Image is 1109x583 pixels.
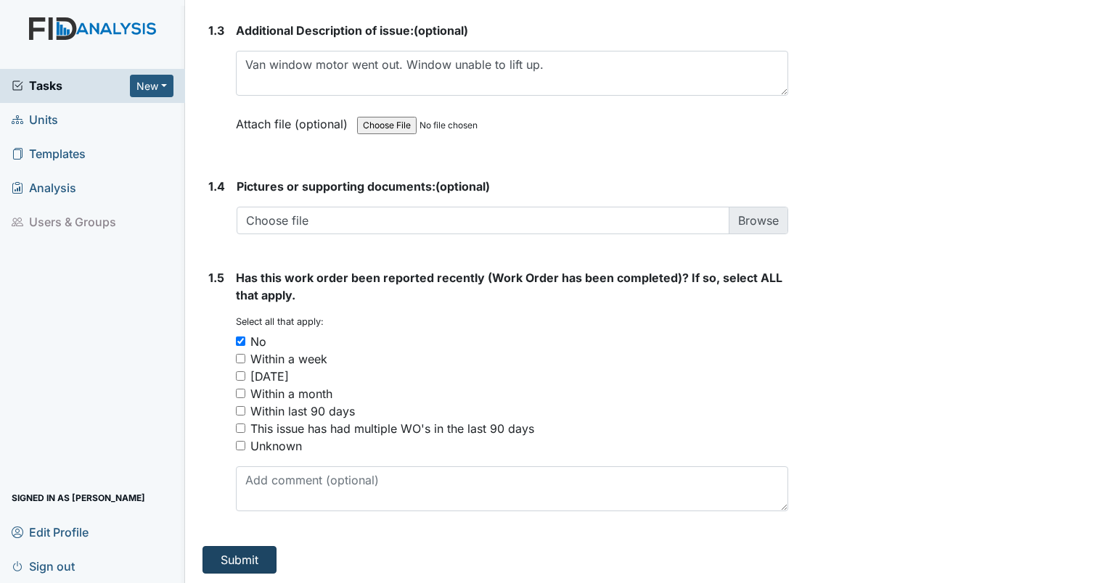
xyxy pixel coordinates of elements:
label: 1.3 [208,22,224,39]
label: 1.5 [208,269,224,286]
a: Tasks [12,77,130,94]
input: Unknown [236,441,245,450]
input: [DATE] [236,371,245,381]
span: Additional Description of issue: [236,23,414,38]
div: Within a month [250,385,332,402]
div: [DATE] [250,368,289,385]
div: This issue has had multiple WO's in the last 90 days [250,420,534,437]
div: No [250,333,266,350]
span: Signed in as [PERSON_NAME] [12,487,145,509]
input: This issue has had multiple WO's in the last 90 days [236,423,245,433]
div: Unknown [250,437,302,455]
span: Edit Profile [12,521,89,543]
span: Has this work order been reported recently (Work Order has been completed)? If so, select ALL tha... [236,270,782,302]
input: Within a week [236,354,245,363]
label: Attach file (optional) [236,107,353,133]
span: Sign out [12,555,75,577]
span: Templates [12,143,86,165]
input: Within a month [236,389,245,398]
span: Pictures or supporting documents: [237,179,435,194]
small: Select all that apply: [236,316,324,327]
label: 1.4 [208,178,225,195]
button: Submit [202,546,277,574]
span: Analysis [12,177,76,199]
span: Units [12,109,58,131]
div: Within last 90 days [250,402,355,420]
strong: (optional) [237,178,788,195]
div: Within a week [250,350,327,368]
strong: (optional) [236,22,788,39]
button: New [130,75,173,97]
input: Within last 90 days [236,406,245,415]
input: No [236,336,245,346]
